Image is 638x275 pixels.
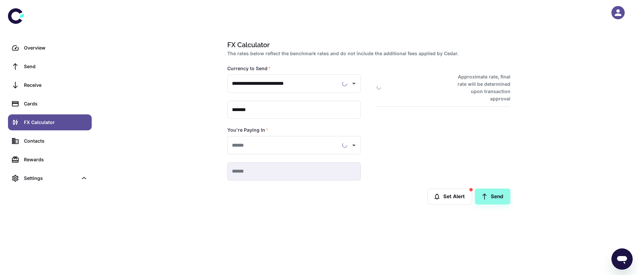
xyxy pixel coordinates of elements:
[427,189,472,205] button: Set Alert
[24,119,88,126] div: FX Calculator
[24,63,88,70] div: Send
[8,40,92,56] a: Overview
[24,81,88,89] div: Receive
[349,79,359,88] button: Open
[8,59,92,74] a: Send
[227,65,271,72] label: Currency to Send
[8,152,92,168] a: Rewards
[24,137,88,145] div: Contacts
[611,248,633,270] iframe: Button to launch messaging window
[227,40,508,50] h1: FX Calculator
[8,170,92,186] div: Settings
[8,114,92,130] a: FX Calculator
[8,133,92,149] a: Contacts
[8,77,92,93] a: Receive
[349,141,359,150] button: Open
[24,100,88,107] div: Cards
[475,189,510,205] a: Send
[450,73,510,102] h6: Approximate rate, final rate will be determined upon transaction approval
[24,156,88,163] div: Rewards
[8,96,92,112] a: Cards
[227,127,268,133] label: You're Paying In
[24,175,78,182] div: Settings
[24,44,88,52] div: Overview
